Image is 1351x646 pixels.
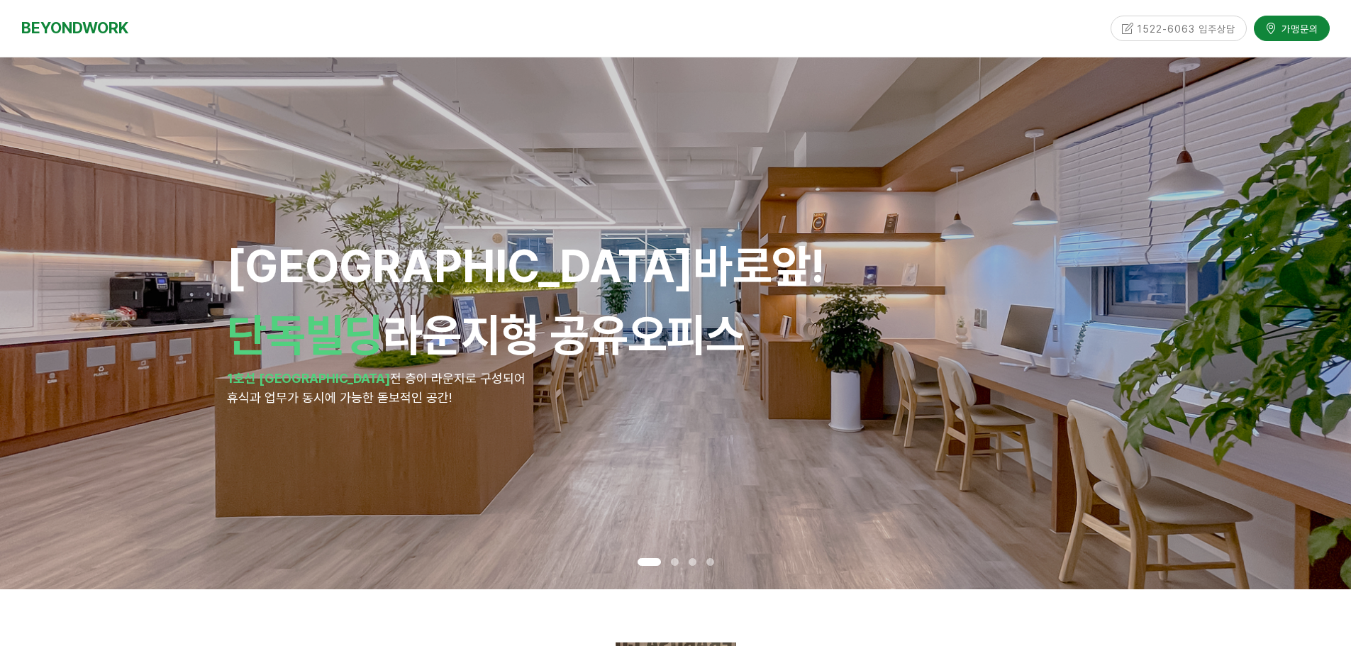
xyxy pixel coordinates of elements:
span: 가맹문의 [1277,18,1318,33]
span: 라운지형 공유오피스 [227,308,745,362]
a: 가맹문의 [1254,13,1330,38]
span: 휴식과 업무가 동시에 가능한 돋보적인 공간! [227,390,452,405]
span: 단독빌딩 [227,308,383,362]
a: BEYONDWORK [21,15,128,41]
span: 전 층이 라운지로 구성되어 [390,371,526,386]
span: [GEOGRAPHIC_DATA] [227,239,825,293]
strong: 1호선 [GEOGRAPHIC_DATA] [227,371,390,386]
span: 바로앞! [694,239,825,293]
